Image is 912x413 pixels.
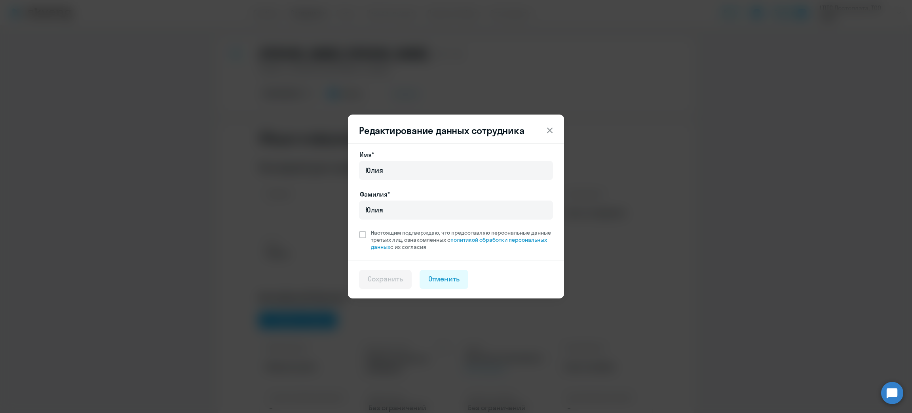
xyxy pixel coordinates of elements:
a: политикой обработки персональных данных [371,236,547,250]
div: Отменить [428,274,460,284]
button: Отменить [420,270,469,289]
header: Редактирование данных сотрудника [348,124,564,137]
button: Сохранить [359,270,412,289]
div: Сохранить [368,274,403,284]
span: Настоящим подтверждаю, что предоставляю персональные данные третьих лиц, ознакомленных с с их сог... [371,229,553,250]
label: Фамилия* [360,189,390,199]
